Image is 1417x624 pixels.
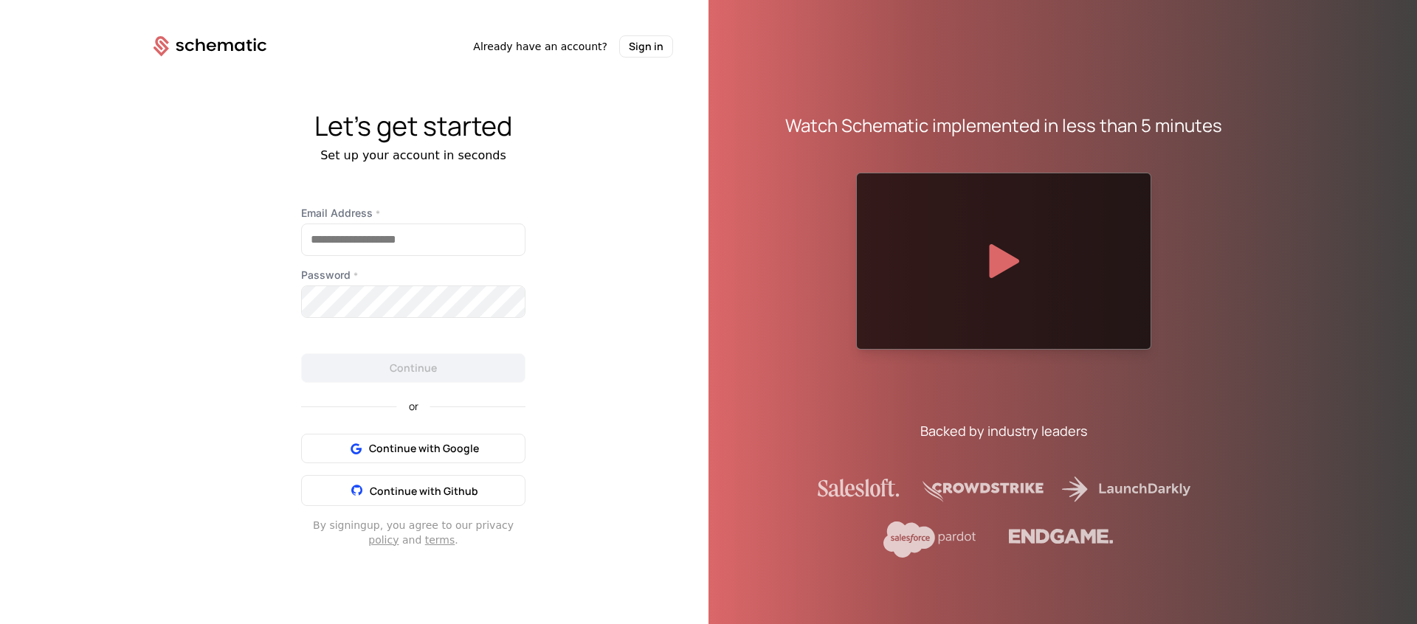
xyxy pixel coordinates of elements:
[920,420,1087,441] div: Backed by industry leaders
[369,441,479,456] span: Continue with Google
[301,475,525,506] button: Continue with Github
[118,147,708,164] div: Set up your account in seconds
[301,353,525,383] button: Continue
[473,39,607,54] span: Already have an account?
[301,518,525,547] div: By signing up , you agree to our privacy and .
[785,114,1222,137] div: Watch Schematic implemented in less than 5 minutes
[368,534,399,546] a: policy
[425,534,455,546] a: terms
[619,35,673,58] button: Sign in
[397,401,430,412] span: or
[301,206,525,221] label: Email Address
[301,434,525,463] button: Continue with Google
[118,111,708,141] div: Let's get started
[301,268,525,282] label: Password
[370,484,478,498] span: Continue with Github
